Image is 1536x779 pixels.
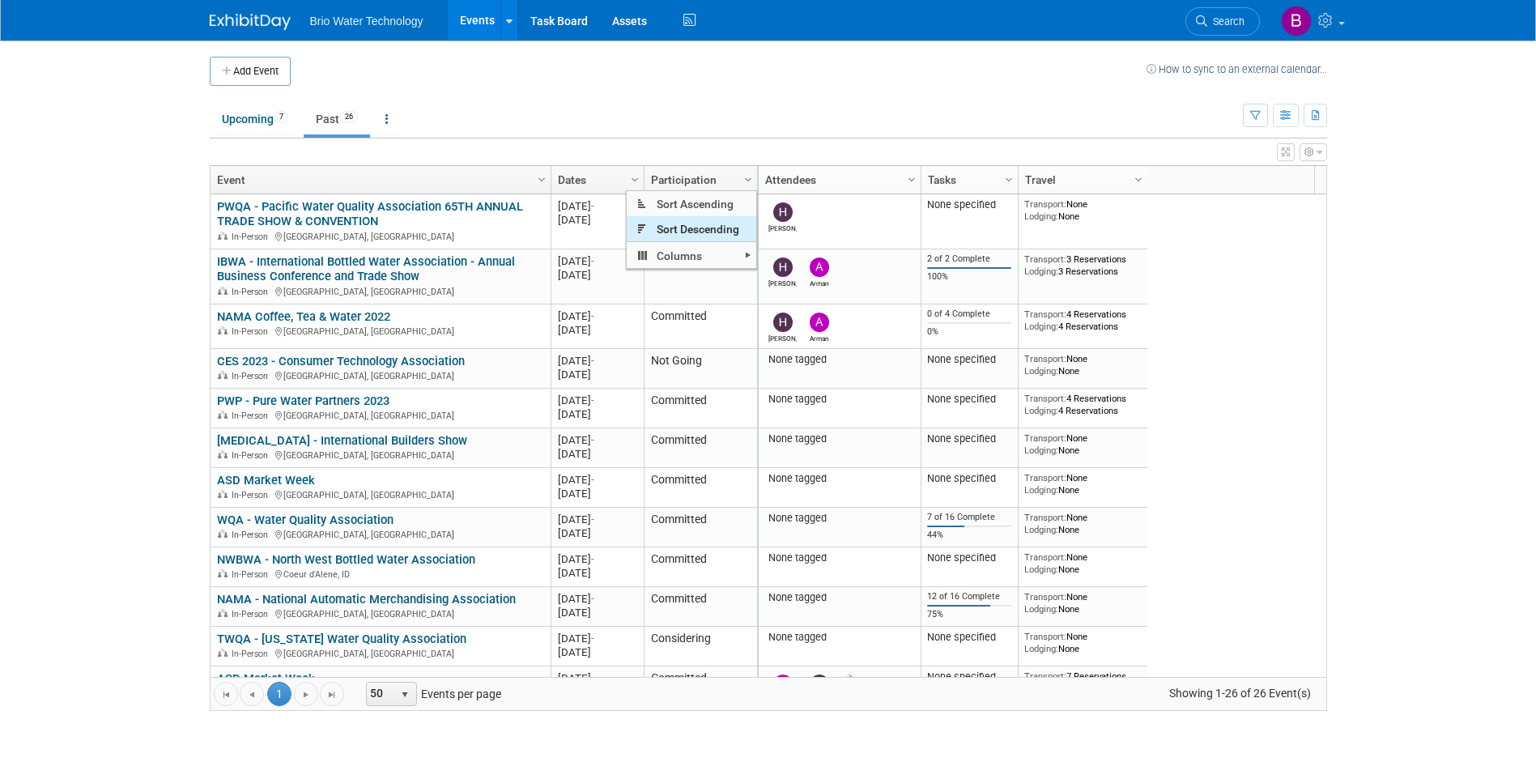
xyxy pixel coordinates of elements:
a: Dates [558,166,633,194]
a: Column Settings [739,166,757,190]
img: In-Person Event [218,450,228,458]
td: Not Going [644,349,757,389]
span: Transport: [1024,591,1066,602]
span: - [591,672,594,684]
span: - [591,593,594,605]
a: IBWA - International Bottled Water Association - Annual Business Conference and Trade Show [217,254,515,284]
div: None None [1024,551,1141,575]
span: - [591,355,594,367]
span: In-Person [232,649,273,659]
a: NAMA - National Automatic Merchandising Association [217,592,516,607]
div: [DATE] [558,309,636,323]
span: Brio Water Technology [310,15,423,28]
img: In-Person Event [218,371,228,379]
div: [DATE] [558,268,636,282]
a: Column Settings [626,166,644,190]
span: Column Settings [535,173,548,186]
a: Tasks [928,166,1007,194]
div: None None [1024,432,1141,456]
span: Go to the previous page [245,688,258,701]
div: [DATE] [558,213,636,227]
td: Committed [644,547,757,587]
div: [DATE] [558,606,636,619]
span: In-Person [232,609,273,619]
div: [DATE] [558,323,636,337]
div: [DATE] [558,645,636,659]
span: Column Settings [628,173,641,186]
div: None tagged [764,591,914,604]
span: Sort Ascending [627,191,756,216]
a: NAMA Coffee, Tea & Water 2022 [217,309,390,324]
img: Harry Mesak [773,202,793,222]
a: Past26 [304,104,370,134]
span: Lodging: [1024,365,1058,377]
span: Lodging: [1024,603,1058,615]
div: None specified [927,393,1011,406]
span: Lodging: [1024,321,1058,332]
div: 4 Reservations 4 Reservations [1024,309,1141,332]
span: - [591,474,594,486]
div: 7 of 16 Complete [927,512,1011,523]
img: In-Person Event [218,530,228,538]
div: [DATE] [558,199,636,213]
a: Travel [1025,166,1137,194]
div: [GEOGRAPHIC_DATA], [GEOGRAPHIC_DATA] [217,368,543,382]
span: Columns [627,243,756,268]
img: Brandye Gahagan [1281,6,1312,36]
div: Arman Melkonian [805,277,833,287]
a: Participation [651,166,747,194]
a: Column Settings [1130,166,1147,190]
div: Arman Melkonian [805,332,833,343]
div: [DATE] [558,354,636,368]
span: Column Settings [1002,173,1015,186]
span: Lodging: [1024,445,1058,456]
div: 3 Reservations 3 Reservations [1024,253,1141,277]
a: PWQA - Pacific Water Quality Association 65TH ANNUAL TRADE SHOW & CONVENTION [217,199,523,229]
span: - [591,632,594,645]
div: [GEOGRAPHIC_DATA], [GEOGRAPHIC_DATA] [217,284,543,298]
span: Events per page [345,682,517,706]
div: 12 of 16 Complete [927,591,1011,602]
span: 1 [267,682,291,706]
div: Coeur d'Alene, ID [217,567,543,581]
div: [DATE] [558,526,636,540]
img: In-Person Event [218,326,228,334]
img: Jennifer Adam [841,675,879,713]
span: - [591,310,594,322]
div: None specified [927,432,1011,445]
span: Column Settings [905,173,918,186]
div: None tagged [764,472,914,485]
div: [DATE] [558,487,636,500]
div: None specified [927,670,1011,683]
a: Go to the first page [214,682,238,706]
a: Go to the last page [320,682,344,706]
div: None None [1024,198,1141,222]
button: Add Event [210,57,291,86]
img: ExhibitDay [210,14,291,30]
span: - [591,513,594,526]
div: [GEOGRAPHIC_DATA], [GEOGRAPHIC_DATA] [217,448,543,462]
span: Transport: [1024,512,1066,523]
span: Transport: [1024,551,1066,563]
td: Committed [644,468,757,508]
div: Harry Mesak [768,277,797,287]
span: Go to the next page [300,688,313,701]
span: Search [1207,15,1245,28]
div: [GEOGRAPHIC_DATA], [GEOGRAPHIC_DATA] [217,646,543,660]
span: In-Person [232,411,273,421]
img: Arman Melkonian [773,675,793,694]
img: In-Person Event [218,232,228,240]
img: Harry Mesak [773,313,793,332]
a: CES 2023 - Consumer Technology Association [217,354,465,368]
a: Go to the previous page [240,682,264,706]
div: [GEOGRAPHIC_DATA], [GEOGRAPHIC_DATA] [217,324,543,338]
td: Committed [644,587,757,627]
div: None specified [927,551,1011,564]
td: Committed [644,304,757,349]
span: Go to the last page [325,688,338,701]
span: In-Person [232,530,273,540]
td: Considering [644,627,757,666]
a: NWBWA - North West Bottled Water Association [217,552,475,567]
div: 75% [927,609,1011,620]
div: None None [1024,472,1141,496]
